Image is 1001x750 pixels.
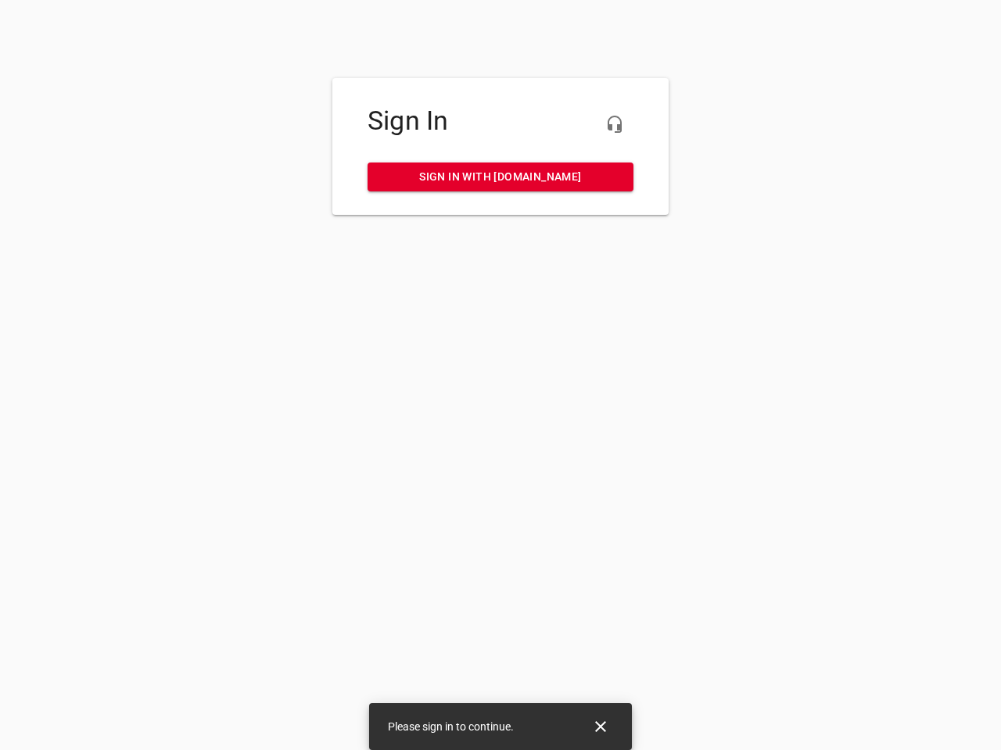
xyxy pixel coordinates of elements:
[388,720,514,733] span: Please sign in to continue.
[368,105,633,137] h4: Sign In
[596,105,633,143] button: Live Chat
[368,162,633,191] a: Sign in with [DOMAIN_NAME]
[380,167,621,187] span: Sign in with [DOMAIN_NAME]
[582,708,619,745] button: Close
